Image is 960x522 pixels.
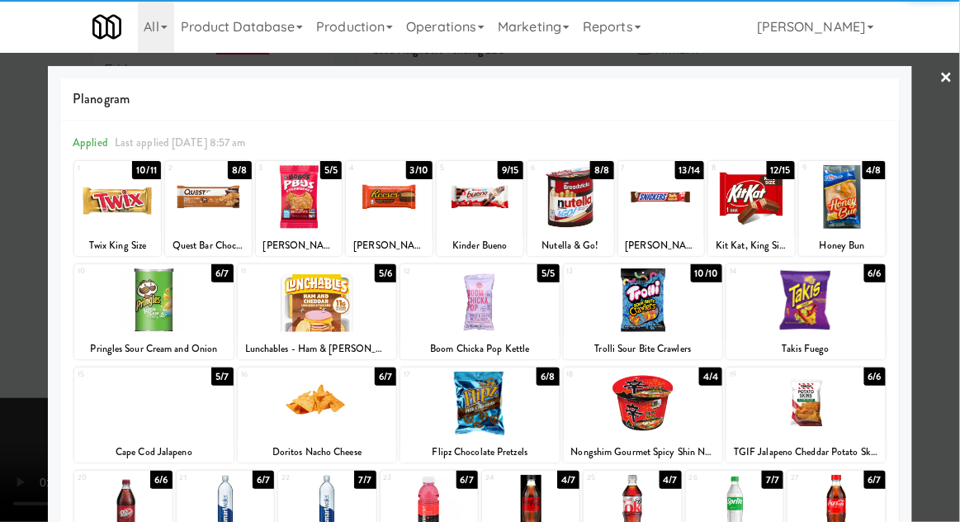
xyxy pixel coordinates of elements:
[566,339,721,359] div: Trolli Sour Bite Crawlers
[259,161,299,175] div: 3
[730,264,806,278] div: 14
[74,442,234,463] div: Cape Cod Jalapeno
[618,161,705,256] div: 713/14[PERSON_NAME]'s King
[400,264,560,359] div: 125/5Boom Chicka Pop Kettle
[73,87,887,112] span: Planogram
[256,235,343,256] div: [PERSON_NAME] PB&Js Strawberry
[566,442,721,463] div: Nongshim Gourmet Spicy Shin Noodle Soup
[437,161,523,256] div: 59/15Kinder Bueno
[729,442,883,463] div: TGIF Jalapeno Cheddar Potato Skins
[567,368,643,382] div: 18
[253,471,274,489] div: 6/7
[618,235,705,256] div: [PERSON_NAME]'s King
[375,368,396,386] div: 6/7
[940,53,953,104] a: ×
[440,161,480,175] div: 5
[78,471,123,485] div: 20
[437,235,523,256] div: Kinder Bueno
[77,442,231,463] div: Cape Cod Jalapeno
[375,264,396,282] div: 5/6
[567,264,643,278] div: 13
[403,442,557,463] div: Flipz Chocolate Pretzels
[74,235,161,256] div: Twix King Size
[165,161,252,256] div: 28/8Quest Bar Chocolate Peanut Butter
[346,161,433,256] div: 43/10[PERSON_NAME] Cups
[564,264,723,359] div: 1310/10Trolli Sour Bite Crawlers
[699,368,722,386] div: 4/4
[403,339,557,359] div: Boom Chicka Pop Kettle
[238,264,397,359] div: 115/6Lunchables - Ham & [PERSON_NAME]
[74,339,234,359] div: Pringles Sour Cream and Onion
[456,471,478,489] div: 6/7
[78,161,117,175] div: 1
[660,471,682,489] div: 4/7
[404,368,480,382] div: 17
[439,235,521,256] div: Kinder Bueno
[348,235,430,256] div: [PERSON_NAME] Cups
[708,235,795,256] div: Kit Kat, King Size
[354,471,376,489] div: 7/7
[863,161,886,179] div: 4/8
[211,368,233,386] div: 5/7
[211,264,233,282] div: 6/7
[349,161,389,175] div: 4
[498,161,523,179] div: 9/15
[712,161,751,175] div: 8
[726,368,886,463] div: 196/6TGIF Jalapeno Cheddar Potato Skins
[384,471,429,485] div: 23
[238,339,397,359] div: Lunchables - Ham & [PERSON_NAME]
[530,235,612,256] div: Nutella & Go!
[726,264,886,359] div: 146/6Takis Fuego
[590,161,613,179] div: 8/8
[241,264,317,278] div: 11
[400,442,560,463] div: Flipz Chocolate Pretzels
[675,161,705,179] div: 13/14
[802,235,883,256] div: Honey Bun
[485,471,531,485] div: 24
[238,368,397,463] div: 166/7Doritos Nacho Cheese
[258,235,340,256] div: [PERSON_NAME] PB&Js Strawberry
[400,339,560,359] div: Boom Chicka Pop Kettle
[762,471,783,489] div: 7/7
[537,264,559,282] div: 5/5
[864,368,886,386] div: 6/6
[346,235,433,256] div: [PERSON_NAME] Cups
[256,161,343,256] div: 35/5[PERSON_NAME] PB&Js Strawberry
[691,264,723,282] div: 10/10
[726,442,886,463] div: TGIF Jalapeno Cheddar Potato Skins
[711,235,792,256] div: Kit Kat, King Size
[400,368,560,463] div: 176/8Flipz Chocolate Pretzels
[864,264,886,282] div: 6/6
[240,442,395,463] div: Doritos Nacho Cheese
[557,471,579,489] div: 4/7
[708,161,795,256] div: 812/15Kit Kat, King Size
[74,368,234,463] div: 155/7Cape Cod Jalapeno
[92,12,121,41] img: Micromart
[74,161,161,256] div: 110/11Twix King Size
[74,264,234,359] div: 106/7Pringles Sour Cream and Onion
[531,161,570,175] div: 6
[180,471,225,485] div: 21
[799,235,886,256] div: Honey Bun
[281,471,327,485] div: 22
[564,368,723,463] div: 184/4Nongshim Gourmet Spicy Shin Noodle Soup
[864,471,886,489] div: 6/7
[726,339,886,359] div: Takis Fuego
[73,135,108,150] span: Applied
[404,264,480,278] div: 12
[115,135,246,150] span: Last applied [DATE] 8:57 am
[689,471,735,485] div: 26
[622,161,661,175] div: 7
[406,161,433,179] div: 3/10
[527,161,614,256] div: 68/8Nutella & Go!
[132,161,161,179] div: 10/11
[238,442,397,463] div: Doritos Nacho Cheese
[228,161,251,179] div: 8/8
[730,368,806,382] div: 19
[165,235,252,256] div: Quest Bar Chocolate Peanut Butter
[767,161,796,179] div: 12/15
[168,161,208,175] div: 2
[77,339,231,359] div: Pringles Sour Cream and Onion
[168,235,249,256] div: Quest Bar Chocolate Peanut Butter
[791,471,836,485] div: 27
